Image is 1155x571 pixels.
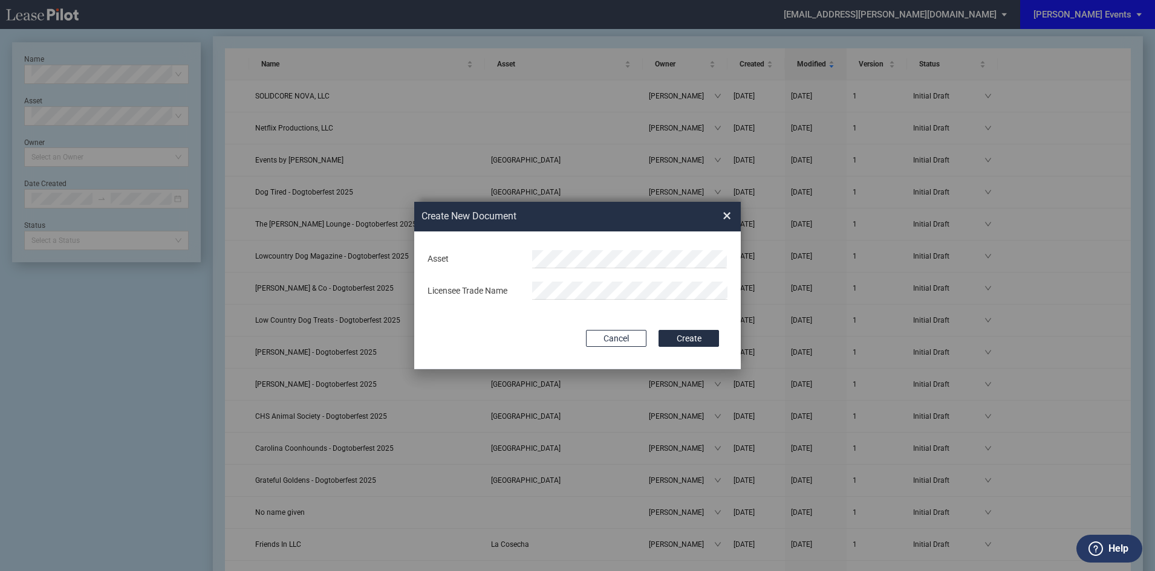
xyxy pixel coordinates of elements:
[414,202,741,369] md-dialog: Create New ...
[723,207,731,226] span: ×
[421,210,679,223] h2: Create New Document
[532,282,727,300] input: Licensee Trade Name
[420,285,525,297] div: Licensee Trade Name
[586,330,646,347] button: Cancel
[1108,541,1128,556] label: Help
[659,330,719,347] button: Create
[420,253,525,265] div: Asset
